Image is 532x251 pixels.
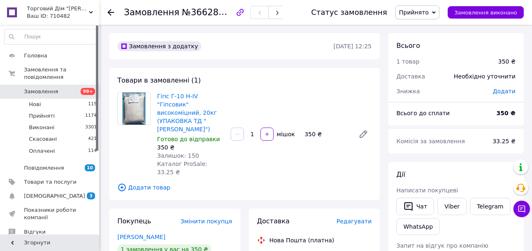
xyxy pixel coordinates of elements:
a: Telegram [470,198,511,215]
span: [DEMOGRAPHIC_DATA] [24,192,85,200]
span: Торговий Дім "Лугова Індастрі" [27,5,89,12]
img: Гіпс Г-10 Н-ІV "Гіпсовик" високоміцний, 20кг (УПАКОВКА ТД "ЛУГОВА ІНДАСТРІ") [122,92,146,125]
span: Доставка [396,73,425,80]
div: 350 ₴ [498,57,515,66]
span: Оплачені [29,147,55,155]
span: Комісія за замовлення [396,138,465,144]
span: 114 [88,147,97,155]
span: Товари в замовленні (1) [117,76,201,84]
span: Повідомлення [24,164,64,172]
span: Всього до сплати [396,110,450,116]
span: 1 товар [396,58,420,65]
span: Готово до відправки [157,136,220,142]
span: Покупець [117,217,151,225]
span: Всього [396,42,420,50]
button: Чат з покупцем [513,201,530,217]
a: Редагувати [355,126,372,142]
span: 99+ [81,88,95,95]
a: [PERSON_NAME] [117,234,165,240]
span: №366286668 [182,7,241,17]
span: Редагувати [336,218,372,225]
span: Замовлення виконано [454,9,517,16]
span: Написати покупцеві [396,187,458,194]
span: 1174 [85,112,97,120]
span: Змінити покупця [181,218,232,225]
span: Замовлення [24,88,58,95]
span: 3301 [85,124,97,131]
div: Необхідно уточнити [449,67,520,85]
span: 33.25 ₴ [493,138,515,144]
div: 350 ₴ [301,128,352,140]
span: Скасовані [29,135,57,143]
span: Доставка [257,217,290,225]
div: Замовлення з додатку [117,41,201,51]
div: 350 ₴ [157,143,224,152]
span: 421 [88,135,97,143]
span: Замовлення та повідомлення [24,66,99,81]
time: [DATE] 12:25 [334,43,372,50]
span: Головна [24,52,47,59]
span: Нові [29,101,41,108]
span: Товари та послуги [24,178,76,186]
span: Дії [396,170,405,178]
a: Viber [437,198,466,215]
button: Чат [396,198,434,215]
span: Прийнято [399,9,429,16]
span: Додати [493,88,515,95]
button: Замовлення виконано [448,6,524,19]
a: Гіпс Г-10 Н-ІV "Гіпсовик" високоміцний, 20кг (УПАКОВКА ТД "[PERSON_NAME]") [157,93,217,133]
div: мішок [274,130,296,138]
span: Каталог ProSale: 33.25 ₴ [157,161,207,175]
b: 350 ₴ [496,110,515,116]
span: 115 [88,101,97,108]
span: Відгуки [24,228,45,236]
div: Повернутися назад [107,8,114,17]
span: Виконані [29,124,55,131]
span: Показники роботи компанії [24,206,76,221]
a: WhatsApp [396,218,440,235]
div: Нова Пошта (платна) [267,236,336,244]
span: Прийняті [29,112,55,120]
span: 3 [87,192,95,199]
span: Знижка [396,88,420,95]
div: Ваш ID: 710482 [27,12,99,20]
input: Пошук [5,29,97,44]
span: Замовлення [124,7,179,17]
span: Додати товар [117,183,372,192]
div: Статус замовлення [311,8,387,17]
span: Залишок: 150 [157,152,199,159]
span: 10 [85,164,95,171]
span: Запит на відгук про компанію [396,242,488,249]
